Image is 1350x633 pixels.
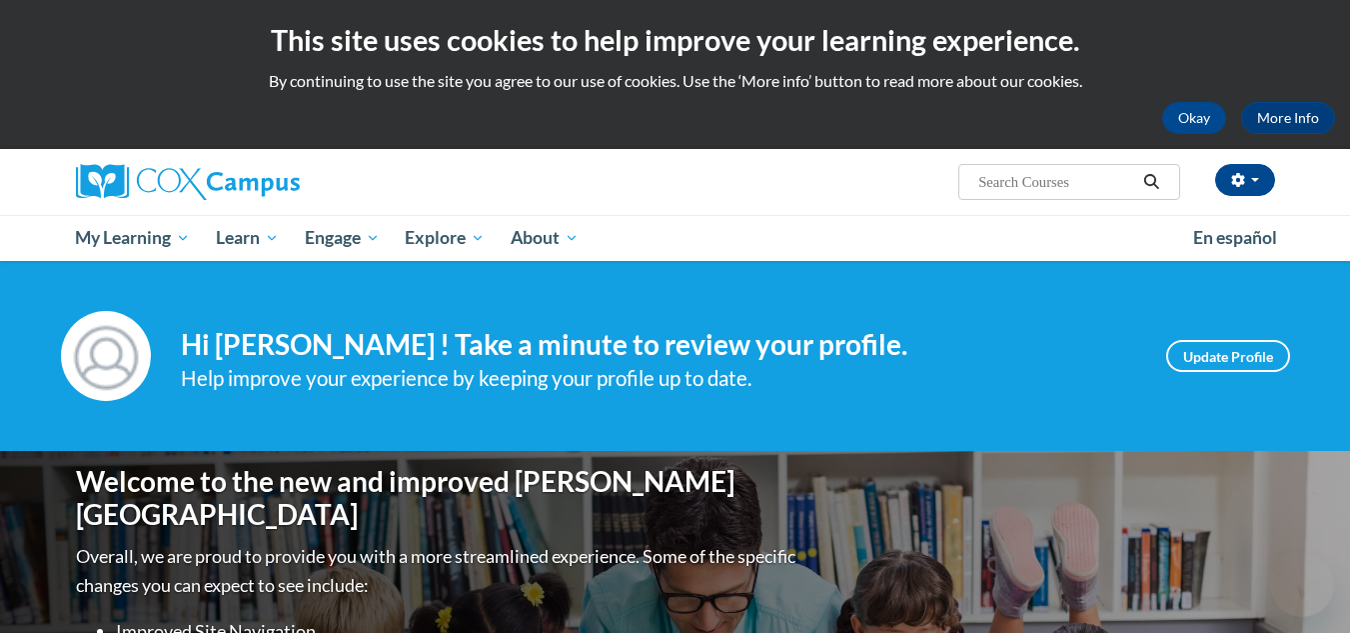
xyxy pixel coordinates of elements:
a: My Learning [63,215,204,261]
iframe: Button to launch messaging window [1270,553,1334,617]
input: Search Courses [976,170,1136,194]
h1: Welcome to the new and improved [PERSON_NAME][GEOGRAPHIC_DATA] [76,465,800,532]
a: En español [1180,217,1290,259]
span: Learn [216,226,279,250]
span: About [511,226,579,250]
span: En español [1193,227,1277,248]
a: About [498,215,592,261]
a: Cox Campus [76,164,456,200]
p: By continuing to use the site you agree to our use of cookies. Use the ‘More info’ button to read... [15,70,1335,92]
button: Search [1136,170,1166,194]
button: Okay [1162,102,1226,134]
div: Help improve your experience by keeping your profile up to date. [181,362,1136,395]
a: Engage [292,215,393,261]
p: Overall, we are proud to provide you with a more streamlined experience. Some of the specific cha... [76,542,800,600]
img: Profile Image [61,311,151,401]
a: Learn [203,215,292,261]
img: Cox Campus [76,164,300,200]
span: Engage [305,226,380,250]
h2: This site uses cookies to help improve your learning experience. [15,20,1335,60]
button: Account Settings [1215,164,1275,196]
span: My Learning [75,226,190,250]
span: Explore [405,226,485,250]
a: More Info [1241,102,1335,134]
a: Update Profile [1166,340,1290,372]
div: Main menu [46,215,1305,261]
h4: Hi [PERSON_NAME] ! Take a minute to review your profile. [181,328,1136,362]
a: Explore [392,215,498,261]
